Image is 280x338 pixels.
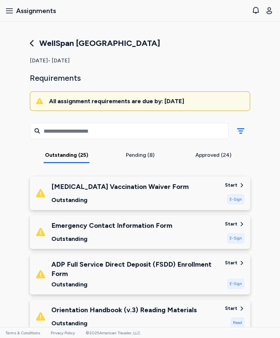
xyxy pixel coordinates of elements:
a: Terms & Conditions [5,331,40,335]
div: [DATE] - [DATE] [30,57,250,65]
div: WellSpan [GEOGRAPHIC_DATA] [30,38,250,49]
div: Outstanding [51,234,172,244]
div: E-Sign [227,233,245,244]
div: E-Sign [227,194,245,205]
div: Outstanding [51,280,220,289]
div: Start [225,221,237,227]
div: All assignment requirements are due by: [DATE] [49,97,244,105]
div: Outstanding [51,195,189,205]
div: E-Sign [227,278,245,289]
div: Start [225,305,237,312]
div: Outstanding (25) [33,151,101,159]
div: Orientation Handbook (v.3) Reading Materials [51,305,197,315]
div: Read [230,317,245,328]
button: Assignments [3,3,59,18]
div: ADP Full Service Direct Deposit (FSDD) Enrollment Form [51,260,220,278]
div: Requirements [30,73,250,83]
span: © 2025 American Traveler, LLC [86,331,140,335]
div: Pending (8) [106,151,174,159]
div: Outstanding [51,319,197,328]
div: Approved (24) [179,151,247,159]
div: Start [225,260,237,266]
div: [MEDICAL_DATA] Vaccination Waiver Form [51,182,189,191]
span: Assignments [16,6,56,15]
a: Privacy Policy [51,331,75,335]
div: Emergency Contact Information Form [51,221,172,230]
div: Start [225,182,237,189]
